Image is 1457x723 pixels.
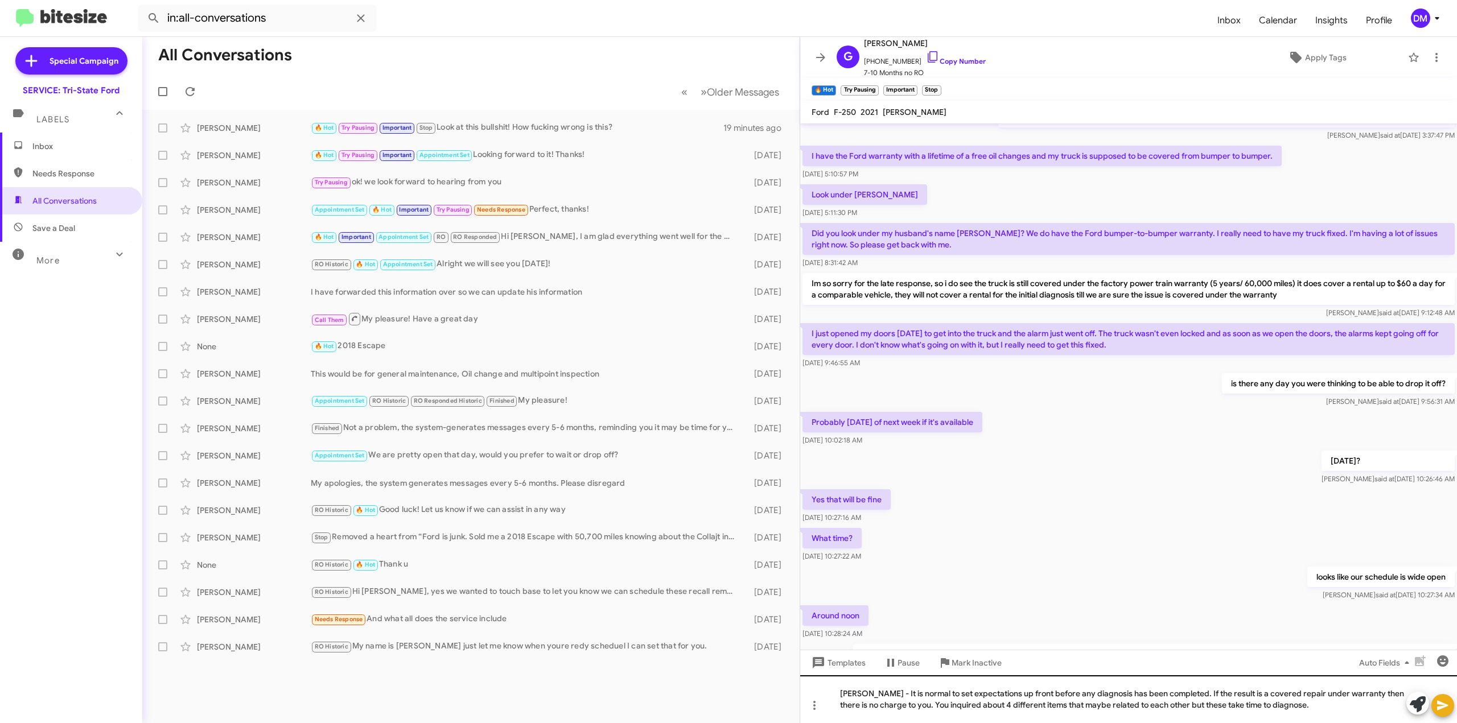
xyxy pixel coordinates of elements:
span: Appointment Set [315,206,365,213]
div: [PERSON_NAME] [197,368,311,379]
div: My name is [PERSON_NAME] just let me know when youre redy scheduel I can set that for you. [311,640,742,653]
div: [PERSON_NAME] [197,177,311,188]
span: [DATE] 9:46:55 AM [802,358,860,367]
div: [PERSON_NAME] [197,232,311,243]
div: None [197,341,311,352]
div: [PERSON_NAME] [197,477,311,489]
p: looks like our schedule is wide open [1307,567,1455,587]
div: [PERSON_NAME] [197,204,311,216]
div: [PERSON_NAME] [197,586,311,598]
span: [PERSON_NAME] [DATE] 3:37:47 PM [1327,131,1455,139]
div: This would be for general maintenance, Oil change and multipoint inspection [311,368,742,379]
span: [DATE] 10:27:22 AM [802,552,861,560]
span: [DATE] 10:28:24 AM [802,629,862,638]
span: Appointment Set [419,151,470,159]
a: Insights [1306,4,1357,37]
div: [DATE] [742,368,791,379]
span: [PERSON_NAME] [883,107,946,117]
span: 🔥 Hot [372,206,392,213]
span: Special Campaign [50,55,118,67]
div: ok! we look forward to hearing from you [311,176,742,189]
div: [DATE] [742,286,791,298]
span: Profile [1357,4,1401,37]
span: Labels [36,114,69,125]
span: Calendar [1250,4,1306,37]
div: 19 minutes ago [723,122,791,134]
span: Appointment Set [383,261,433,268]
div: [PERSON_NAME] [197,150,311,161]
p: Did you look under my husband's name [PERSON_NAME]? We do have the Ford bumper-to-bumper warranty... [802,223,1455,255]
span: 🔥 Hot [356,261,375,268]
div: [DATE] [742,259,791,270]
p: Yes that will be fine [802,489,891,510]
div: [PERSON_NAME] - It is normal to set expectations up front before any diagnosis has been completed... [800,675,1457,723]
span: [DATE] 8:31:42 AM [802,258,858,267]
span: » [701,85,707,99]
div: Alright we will see you [DATE]! [311,258,742,271]
span: [DATE] 10:02:18 AM [802,436,862,444]
p: Im so sorry for the late response, so i do see the truck is still covered under the factory power... [802,273,1455,305]
nav: Page navigation example [675,80,786,104]
small: Important [883,85,917,96]
small: Stop [922,85,941,96]
h1: All Conversations [158,46,292,64]
span: 🔥 Hot [315,124,334,131]
p: perfect! so we are taking care of an oil change, the truck yanking into gear, the front camera, t... [853,644,1455,664]
span: Stop [315,534,328,541]
div: [DATE] [742,641,791,652]
div: [DATE] [742,614,791,625]
span: Save a Deal [32,222,75,234]
div: We are pretty open that day, would you prefer to wait or drop off? [311,449,742,462]
button: Apply Tags [1231,47,1402,68]
span: said at [1379,308,1399,317]
small: Try Pausing [841,85,878,96]
div: Hi [PERSON_NAME], yes we wanted to touch base to let you know we can schedule these recall remedi... [311,585,742,598]
div: [DATE] [742,177,791,188]
div: SERVICE: Tri-State Ford [23,85,120,96]
button: Next [694,80,786,104]
div: I have forwarded this information over so we can update his information [311,286,742,298]
span: Finished [315,424,340,432]
span: [PERSON_NAME] [DATE] 9:56:31 AM [1326,397,1455,406]
span: Appointment Set [315,397,365,404]
div: [DATE] [742,423,791,434]
span: [PHONE_NUMBER] [864,50,986,67]
span: 🔥 Hot [315,151,334,159]
span: Apply Tags [1305,47,1347,68]
div: [PERSON_NAME] [197,286,311,298]
span: Finished [489,397,515,404]
div: [DATE] [742,586,791,598]
div: [PERSON_NAME] [197,532,311,543]
div: And what all does the service include [311,613,742,626]
span: 7-10 Months no RO [864,67,986,79]
span: Try Pausing [437,206,470,213]
span: Auto Fields [1359,652,1414,673]
span: Call Them [315,316,344,324]
span: Try Pausing [341,124,374,131]
span: 🔥 Hot [315,233,334,241]
span: [DATE] 5:10:57 PM [802,170,858,178]
span: said at [1379,397,1399,406]
div: None [197,559,311,571]
div: [DATE] [742,450,791,461]
div: [DATE] [742,505,791,516]
div: [DATE] [742,150,791,161]
span: RO Historic [315,588,348,596]
p: I just opened my doors [DATE] to get into the truck and the alarm just went off. The truck wasn't... [802,323,1455,355]
button: Pause [875,652,929,673]
span: Important [341,233,371,241]
div: [PERSON_NAME] [197,614,311,625]
span: Important [382,151,412,159]
div: [PERSON_NAME] [197,313,311,325]
div: [DATE] [742,395,791,407]
span: Inbox [1208,4,1250,37]
div: [PERSON_NAME] [197,423,311,434]
span: « [681,85,688,99]
p: Probably [DATE] of next week if it's available [802,412,982,432]
div: Hi [PERSON_NAME], I am glad everything went well for the mobile service! Please keep an eye on yo... [311,230,742,243]
span: RO [437,233,446,241]
p: What time? [802,528,862,548]
button: Templates [800,652,875,673]
div: DM [1411,9,1430,28]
